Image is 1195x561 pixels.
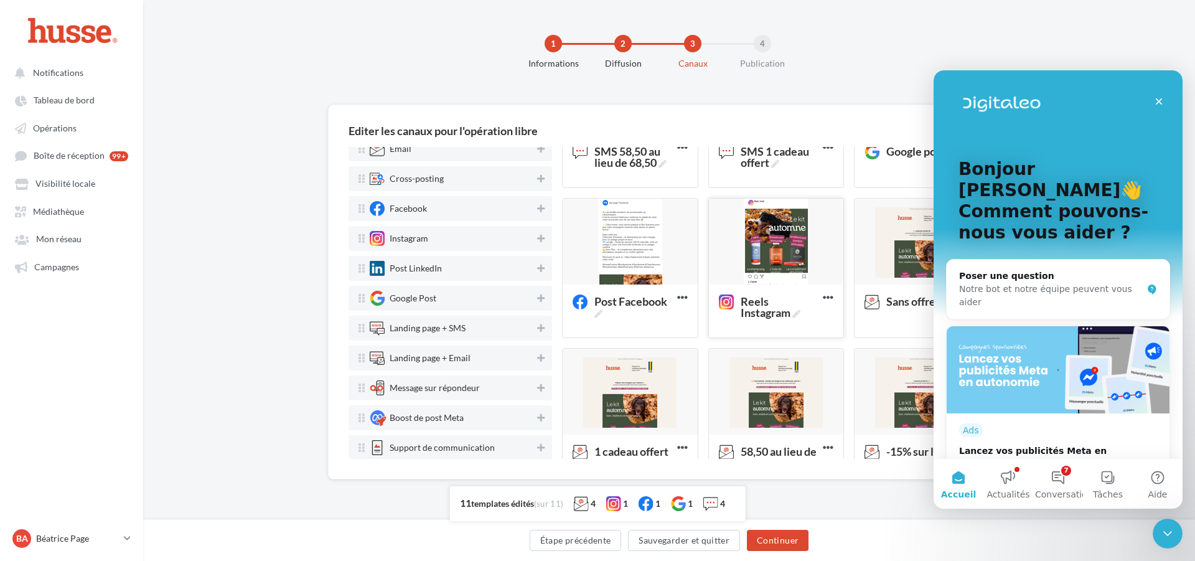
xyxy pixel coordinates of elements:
[10,527,133,550] a: Ba Béatrice Page
[534,499,564,509] span: (sur 11)
[7,172,136,194] a: Visibilité locale
[34,151,105,161] span: Boîte de réception
[460,497,471,509] span: 11
[7,88,136,111] a: Tableau de bord
[34,262,79,272] span: Campagnes
[471,498,534,509] span: templates édités
[13,256,236,343] img: Lancez vos publicités Meta en autonomie
[865,446,968,460] span: -15% sur le kit
[199,389,249,438] button: Aide
[390,384,480,392] div: Message sur répondeur
[7,200,136,222] a: Médiathèque
[214,20,237,42] div: Fermer
[390,443,495,452] div: Support de communication
[16,532,28,545] span: Ba
[741,296,818,318] span: Reels Instagram
[747,530,808,551] button: Continuer
[655,497,660,510] div: 1
[26,353,49,367] div: Ads
[35,179,95,189] span: Visibilité locale
[390,174,444,183] div: Cross-posting
[53,420,96,428] span: Actualités
[7,420,43,428] span: Accueil
[159,420,189,428] span: Tâches
[149,389,199,438] button: Tâches
[723,57,802,70] div: Publication
[886,296,945,307] span: Sans offre
[390,354,471,362] div: Landing page + Email
[720,497,725,510] div: 4
[594,146,672,168] span: SMS 58,50 au lieu de 68,50
[7,116,136,139] a: Opérations
[653,57,733,70] div: Canaux
[1153,519,1183,549] iframe: Intercom live chat
[614,35,632,52] div: 2
[7,255,136,278] a: Campagnes
[865,146,960,159] span: Google Post
[390,204,427,213] div: Facebook
[591,497,596,510] div: 4
[934,70,1183,509] iframe: Intercom live chat
[215,420,234,428] span: Aide
[573,146,677,159] span: SMS 58,50 au lieu de 68,50
[50,389,100,438] button: Actualités
[390,324,466,332] div: Landing page + SMS
[741,146,818,168] span: SMS 1 cadeau offert
[583,57,663,70] div: Diffusion
[7,61,131,83] button: Notifications
[754,35,771,52] div: 4
[719,296,823,309] span: Reels Instagram
[719,446,823,460] span: 58,50 au lieu de 68,50
[886,446,963,468] span: -15% sur le kit
[110,151,128,161] div: 99+
[886,146,955,157] span: Google post
[390,264,442,273] div: Post LinkedIn
[390,234,428,243] div: Instagram
[390,144,411,153] div: Email
[530,530,622,551] button: Étape précédente
[36,234,82,245] span: Mon réseau
[26,374,201,400] div: Lancez vos publicités Meta en autonomie
[573,446,677,460] span: 1 cadeau offert
[594,296,672,318] span: Post Facebook
[623,497,628,510] div: 1
[513,57,593,70] div: Informations
[545,35,562,52] div: 1
[101,420,164,428] span: Conversations
[719,146,823,159] span: SMS 1 cadeau offert
[865,296,950,309] span: Sans offre
[7,227,136,250] a: Mon réseau
[741,446,818,468] span: 58,50 au lieu de 68,50
[7,144,136,167] a: Boîte de réception 99+
[573,296,677,309] span: Post Facebook
[390,294,436,303] div: Google Post
[628,530,740,551] button: Sauvegarder et quitter
[684,35,701,52] div: 3
[12,255,237,440] div: Lancez vos publicités Meta en autonomieAdsLancez vos publicités Meta en autonomie
[349,125,538,136] div: Editer les canaux pour l'opération libre
[594,446,672,468] span: 1 cadeau offert
[33,123,77,133] span: Opérations
[390,413,464,422] div: Boost de post Meta
[33,206,84,217] span: Médiathèque
[688,497,693,510] div: 1
[34,95,95,106] span: Tableau de bord
[36,532,119,545] p: Béatrice Page
[100,389,149,438] button: Conversations
[33,67,83,78] span: Notifications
